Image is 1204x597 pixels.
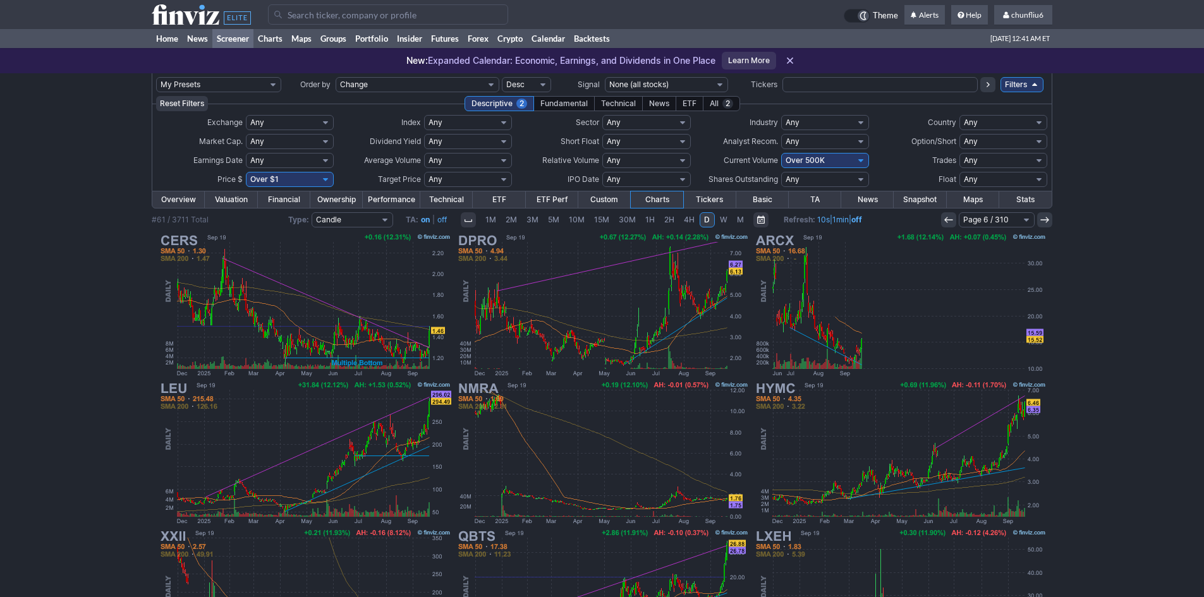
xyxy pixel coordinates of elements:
a: News [841,191,894,208]
span: | [432,215,435,224]
a: M [733,212,748,227]
span: W [720,215,727,224]
a: Basic [736,191,789,208]
span: 30M [619,215,636,224]
b: Refresh: [784,215,815,224]
span: Market Cap. [199,136,243,146]
a: Snapshot [894,191,946,208]
a: 10M [564,212,589,227]
span: Relative Volume [542,155,599,165]
span: Analyst Recom. [723,136,778,146]
a: Insider [392,29,427,48]
img: LEU - Centrus Energy Corp - Stock Price Chart [157,379,453,527]
img: NMRA - Neumora Therapeutics Inc - Stock Price Chart [454,379,750,527]
span: 2 [722,99,733,109]
a: Portfolio [351,29,392,48]
a: Performance [363,191,420,208]
span: Country [928,118,956,127]
span: Sector [576,118,599,127]
span: D [704,215,710,224]
a: 4H [679,212,699,227]
img: CERS - Cerus Corp - Stock Price Chart [157,231,453,379]
span: 5M [548,215,559,224]
a: 5M [544,212,564,227]
span: 3M [526,215,538,224]
a: ETF [473,191,525,208]
span: Shares Outstanding [708,174,778,184]
span: Trades [932,155,956,165]
span: 1H [645,215,655,224]
a: 1M [481,212,501,227]
span: Option/Short [911,136,956,146]
a: 2M [501,212,521,227]
a: Forex [463,29,493,48]
a: Theme [844,9,898,23]
a: W [715,212,732,227]
a: Ownership [310,191,363,208]
span: Average Volume [364,155,421,165]
a: 15M [590,212,614,227]
span: Tickers [751,80,777,89]
a: Screener [212,29,253,48]
span: 4H [684,215,695,224]
a: ETF Perf [526,191,578,208]
span: Dividend Yield [370,136,421,146]
b: on [421,215,430,224]
a: Learn More [722,52,776,69]
a: Maps [287,29,316,48]
a: D [700,212,715,227]
a: Technical [420,191,473,208]
b: Type: [288,215,309,224]
img: ARCX - Tradr 2X Long ACHR Daily ETF - Stock Price Chart [752,231,1048,379]
a: off [851,215,862,224]
a: Alerts [904,5,945,25]
span: M [737,215,744,224]
span: Float [939,174,956,184]
a: Home [152,29,183,48]
span: Index [401,118,421,127]
div: #61 / 3711 Total [152,214,209,226]
span: chunfliu6 [1011,10,1043,20]
a: Calendar [527,29,569,48]
a: chunfliu6 [994,5,1052,25]
a: News [183,29,212,48]
a: Maps [947,191,999,208]
a: 10s [817,215,830,224]
input: Search [268,4,508,25]
div: News [642,96,676,111]
span: 2 [516,99,527,109]
span: Order by [300,80,331,89]
span: 2M [506,215,517,224]
a: 30M [614,212,640,227]
span: Price $ [217,174,243,184]
span: Signal [578,80,600,89]
b: TA: [406,215,418,224]
span: 15M [594,215,609,224]
span: Theme [873,9,898,23]
span: Exchange [207,118,243,127]
span: Target Price [378,174,421,184]
a: off [437,215,447,224]
a: Financial [258,191,310,208]
a: Stats [999,191,1052,208]
span: [DATE] 12:41 AM ET [990,29,1050,48]
img: DPRO - Draganfly Inc - Stock Price Chart [454,231,750,379]
a: Crypto [493,29,527,48]
a: Backtests [569,29,614,48]
a: 1min [832,215,849,224]
a: Valuation [205,191,257,208]
button: Range [753,212,769,227]
span: IPO Date [568,174,599,184]
a: Charts [253,29,287,48]
a: Custom [578,191,631,208]
p: Expanded Calendar: Economic, Earnings, and Dividends in One Place [406,54,715,67]
a: 2H [660,212,679,227]
div: Technical [594,96,643,111]
a: Help [951,5,988,25]
span: Short Float [561,136,599,146]
span: Current Volume [724,155,778,165]
span: Earnings Date [193,155,243,165]
a: 1H [641,212,659,227]
button: Reset Filters [156,96,208,111]
a: Charts [631,191,683,208]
